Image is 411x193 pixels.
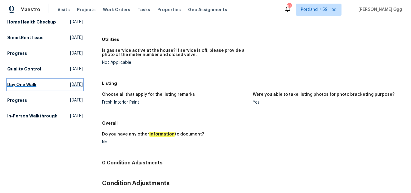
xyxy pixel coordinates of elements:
h5: Progress [7,50,27,56]
h4: 0 Condition Adjustments [102,160,404,166]
span: Properties [157,7,181,13]
span: Geo Assignments [188,7,227,13]
h5: Do you have any other to document? [102,132,204,136]
h5: In-Person Walkthrough [7,113,57,119]
span: Projects [77,7,96,13]
span: [DATE] [70,82,83,88]
h5: Home Health Checkup [7,19,56,25]
span: [DATE] [70,66,83,72]
span: Work Orders [103,7,130,13]
span: Visits [57,7,70,13]
span: Maestro [20,7,40,13]
h3: Condition Adjustments [102,180,404,186]
h5: Overall [102,120,404,126]
span: [DATE] [70,97,83,103]
h5: SmartRent Issue [7,35,44,41]
span: Tasks [138,8,150,12]
h5: Progress [7,97,27,103]
h5: Were you able to take listing photos for photo bracketing purpose? [253,92,394,97]
span: [DATE] [70,113,83,119]
h5: Quality Control [7,66,41,72]
div: 826 [287,4,291,10]
div: Yes [253,100,399,104]
a: In-Person Walkthrough[DATE] [7,111,83,121]
a: Quality Control[DATE] [7,64,83,74]
h5: Choose all that apply for the listing remarks [102,92,195,97]
span: Portland + 59 [301,7,328,13]
div: Not Applicable [102,61,248,65]
a: Progress[DATE] [7,95,83,106]
span: [PERSON_NAME] Ggg [356,7,402,13]
em: information [149,132,175,137]
a: Day One Walk[DATE] [7,79,83,90]
span: [DATE] [70,35,83,41]
div: No [102,140,248,144]
div: Fresh Interior Paint [102,100,248,104]
span: [DATE] [70,19,83,25]
h5: Listing [102,80,404,86]
a: Progress[DATE] [7,48,83,59]
span: [DATE] [70,50,83,56]
a: SmartRent Issue[DATE] [7,32,83,43]
h5: Day One Walk [7,82,36,88]
h5: Utilities [102,36,404,42]
a: Home Health Checkup[DATE] [7,17,83,27]
h5: Is gas service active at the house? If service is off, please provide a photo of the meter number... [102,48,248,57]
